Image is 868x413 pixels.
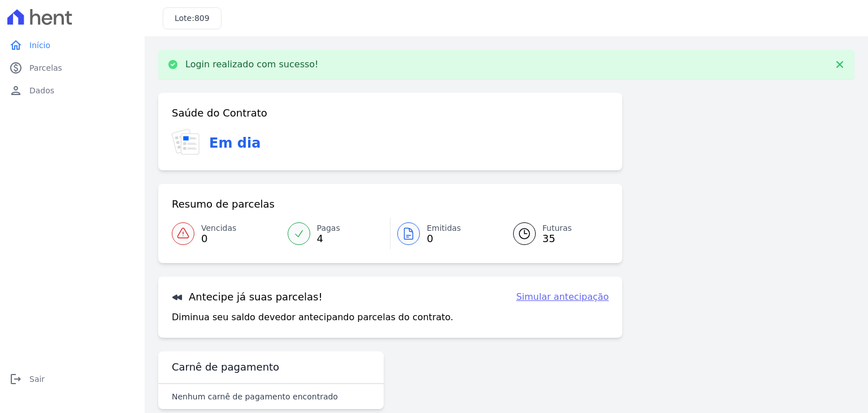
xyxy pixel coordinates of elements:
span: Parcelas [29,62,62,74]
span: Início [29,40,50,51]
span: Dados [29,85,54,96]
a: Emitidas 0 [390,218,500,249]
a: Simular antecipação [516,290,609,304]
a: personDados [5,79,140,102]
span: 0 [201,234,236,243]
p: Login realizado com sucesso! [185,59,319,70]
h3: Saúde do Contrato [172,106,267,120]
i: person [9,84,23,97]
i: home [9,38,23,52]
a: Vencidas 0 [172,218,281,249]
span: 0 [427,234,461,243]
h3: Antecipe já suas parcelas! [172,290,323,304]
h3: Carnê de pagamento [172,360,279,374]
p: Diminua seu saldo devedor antecipando parcelas do contrato. [172,311,453,324]
span: Vencidas [201,222,236,234]
a: paidParcelas [5,57,140,79]
i: paid [9,61,23,75]
span: 4 [317,234,340,243]
span: Pagas [317,222,340,234]
a: Futuras 35 [500,218,609,249]
span: Futuras [542,222,572,234]
h3: Resumo de parcelas [172,197,275,211]
p: Nenhum carnê de pagamento encontrado [172,391,338,402]
a: homeInício [5,34,140,57]
span: 35 [542,234,572,243]
span: 809 [194,14,210,23]
a: logoutSair [5,368,140,390]
span: Emitidas [427,222,461,234]
h3: Em dia [209,133,261,153]
span: Sair [29,373,45,385]
i: logout [9,372,23,386]
a: Pagas 4 [281,218,390,249]
h3: Lote: [175,12,210,24]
